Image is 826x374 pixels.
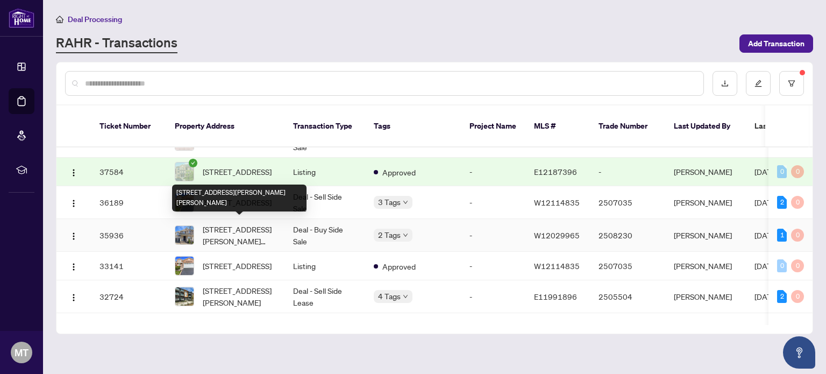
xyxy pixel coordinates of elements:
[203,166,272,178] span: [STREET_ADDRESS]
[56,34,177,53] a: RAHR - Transactions
[284,158,365,186] td: Listing
[69,199,78,208] img: Logo
[754,292,778,301] span: [DATE]
[590,105,665,147] th: Trade Number
[779,71,804,96] button: filter
[777,259,787,272] div: 0
[777,290,787,303] div: 2
[175,163,194,181] img: thumbnail-img
[403,200,408,205] span: down
[534,230,580,240] span: W12029965
[65,163,82,180] button: Logo
[65,227,82,244] button: Logo
[378,229,401,241] span: 2 Tags
[783,336,815,369] button: Open asap
[378,196,401,208] span: 3 Tags
[461,105,525,147] th: Project Name
[590,158,665,186] td: -
[69,263,78,271] img: Logo
[365,105,461,147] th: Tags
[65,257,82,274] button: Logo
[748,35,804,52] span: Add Transaction
[665,186,746,219] td: [PERSON_NAME]
[534,167,577,177] span: E12187396
[665,252,746,280] td: [PERSON_NAME]
[525,105,590,147] th: MLS #
[534,197,580,207] span: W12114835
[203,260,272,272] span: [STREET_ADDRESS]
[534,261,580,271] span: W12114835
[665,280,746,313] td: [PERSON_NAME]
[590,186,665,219] td: 2507035
[665,219,746,252] td: [PERSON_NAME]
[777,165,787,178] div: 0
[172,185,307,211] div: [STREET_ADDRESS][PERSON_NAME][PERSON_NAME]
[461,280,525,313] td: -
[166,105,284,147] th: Property Address
[284,252,365,280] td: Listing
[378,290,401,302] span: 4 Tags
[284,105,365,147] th: Transaction Type
[590,280,665,313] td: 2505504
[15,345,29,360] span: MT
[739,34,813,53] button: Add Transaction
[68,15,122,24] span: Deal Processing
[777,229,787,242] div: 1
[382,260,416,272] span: Approved
[91,219,166,252] td: 35936
[189,159,197,167] span: check-circle
[534,292,577,301] span: E11991896
[791,229,804,242] div: 0
[175,287,194,306] img: thumbnail-img
[791,165,804,178] div: 0
[403,232,408,238] span: down
[203,223,276,247] span: [STREET_ADDRESS][PERSON_NAME][PERSON_NAME]
[754,167,778,177] span: [DATE]
[590,252,665,280] td: 2507035
[69,232,78,241] img: Logo
[9,8,34,28] img: logo
[91,158,166,186] td: 37584
[754,197,778,207] span: [DATE]
[461,158,525,186] td: -
[791,196,804,209] div: 0
[754,80,762,87] span: edit
[284,219,365,252] td: Deal - Buy Side Sale
[461,219,525,252] td: -
[203,285,276,308] span: [STREET_ADDRESS][PERSON_NAME]
[721,80,729,87] span: download
[791,290,804,303] div: 0
[746,71,771,96] button: edit
[403,294,408,299] span: down
[91,280,166,313] td: 32724
[665,105,746,147] th: Last Updated By
[754,120,820,132] span: Last Modified Date
[665,158,746,186] td: [PERSON_NAME]
[56,16,63,23] span: home
[175,226,194,244] img: thumbnail-img
[65,194,82,211] button: Logo
[65,288,82,305] button: Logo
[91,186,166,219] td: 36189
[754,261,778,271] span: [DATE]
[382,166,416,178] span: Approved
[590,219,665,252] td: 2508230
[713,71,737,96] button: download
[791,259,804,272] div: 0
[284,280,365,313] td: Deal - Sell Side Lease
[91,252,166,280] td: 33141
[461,252,525,280] td: -
[754,230,778,240] span: [DATE]
[777,196,787,209] div: 2
[284,186,365,219] td: Deal - Sell Side Sale
[788,80,795,87] span: filter
[69,168,78,177] img: Logo
[461,186,525,219] td: -
[175,257,194,275] img: thumbnail-img
[69,293,78,302] img: Logo
[91,105,166,147] th: Ticket Number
